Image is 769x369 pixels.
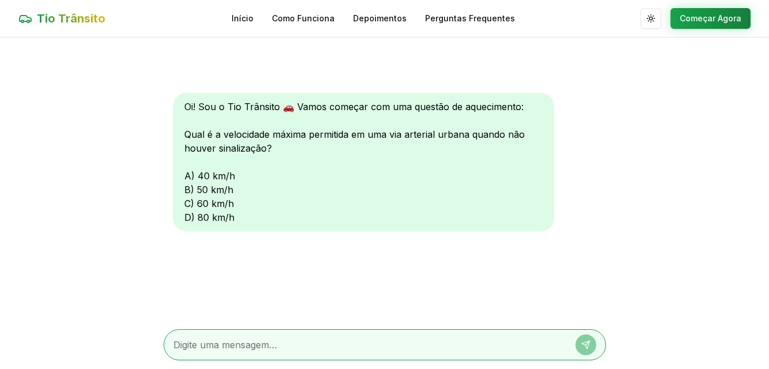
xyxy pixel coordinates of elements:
[670,8,751,29] button: Começar Agora
[232,13,253,24] a: Início
[18,10,105,27] a: Tio Trânsito
[425,13,515,24] a: Perguntas Frequentes
[37,10,105,27] span: Tio Trânsito
[353,13,407,24] a: Depoimentos
[272,13,335,24] a: Como Funciona
[173,93,554,231] div: Oi! Sou o Tio Trânsito 🚗 Vamos começar com uma questão de aquecimento: Qual é a velocidade máxima...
